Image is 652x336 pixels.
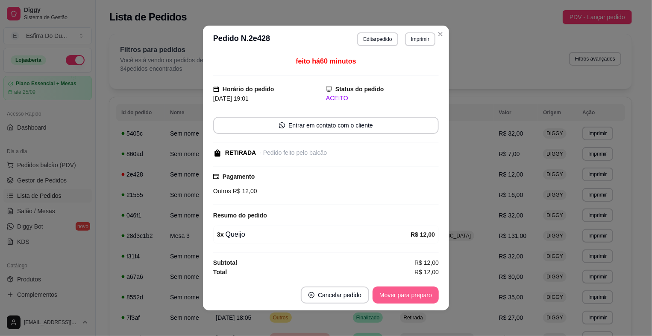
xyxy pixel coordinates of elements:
[259,148,327,157] div: - Pedido feito pelo balcão
[223,86,274,93] strong: Horário do pedido
[357,32,398,46] button: Editarpedido
[405,32,435,46] button: Imprimir
[213,95,249,102] span: [DATE] 19:01
[296,58,356,65] span: feito há 60 minutos
[231,188,257,194] span: R$ 12,00
[217,229,411,240] div: Queijo
[373,287,439,304] button: Mover para preparo
[213,86,219,92] span: calendar
[411,231,435,238] strong: R$ 12,00
[414,258,439,267] span: R$ 12,00
[326,94,439,103] div: ACEITO
[213,269,227,275] strong: Total
[326,86,332,92] span: desktop
[217,231,224,238] strong: 3 x
[213,32,270,46] h3: Pedido N. 2e428
[213,259,237,266] strong: Subtotal
[213,188,231,194] span: Outros
[225,148,256,157] div: RETIRADA
[301,287,369,304] button: close-circleCancelar pedido
[335,86,384,93] strong: Status do pedido
[414,267,439,277] span: R$ 12,00
[213,174,219,180] span: credit-card
[213,117,439,134] button: whats-appEntrar em contato com o cliente
[308,292,314,298] span: close-circle
[213,212,267,219] strong: Resumo do pedido
[279,122,285,128] span: whats-app
[223,173,255,180] strong: Pagamento
[434,27,447,41] button: Close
